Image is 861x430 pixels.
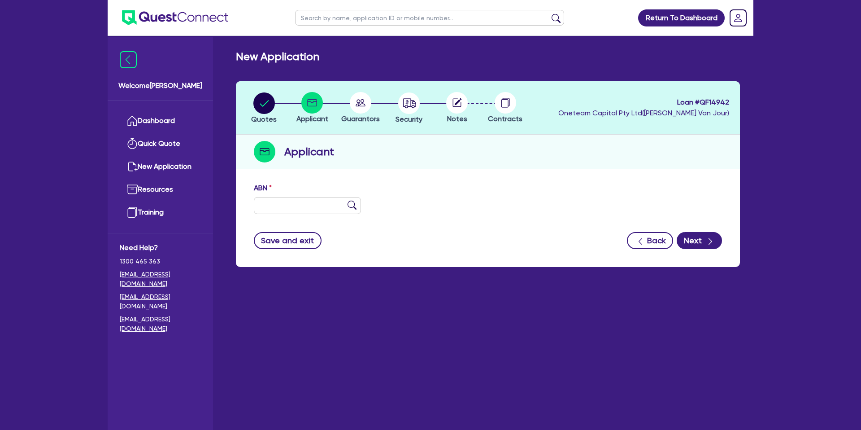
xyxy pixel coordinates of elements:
a: Dropdown toggle [726,6,750,30]
span: Need Help? [120,242,201,253]
span: Applicant [296,114,328,123]
h2: Applicant [284,144,334,160]
button: Quotes [251,92,277,125]
button: Save and exit [254,232,322,249]
span: Notes [447,114,467,123]
span: Contracts [488,114,522,123]
a: [EMAIL_ADDRESS][DOMAIN_NAME] [120,315,201,333]
label: ABN [254,183,272,193]
img: resources [127,184,138,195]
img: new-application [127,161,138,172]
img: quest-connect-logo-blue [122,10,228,25]
span: Welcome [PERSON_NAME] [118,80,202,91]
input: Search by name, application ID or mobile number... [295,10,564,26]
span: Quotes [251,115,277,123]
span: 1300 465 363 [120,257,201,266]
a: Dashboard [120,110,201,132]
span: Oneteam Capital Pty Ltd ( [PERSON_NAME] Van Jour ) [558,109,729,117]
a: [EMAIL_ADDRESS][DOMAIN_NAME] [120,292,201,311]
button: Back [627,232,673,249]
a: Quick Quote [120,132,201,155]
img: icon-menu-close [120,51,137,68]
button: Next [677,232,722,249]
img: abn-lookup icon [348,201,357,210]
a: Resources [120,178,201,201]
span: Loan # QF14942 [558,97,729,108]
a: New Application [120,155,201,178]
button: Security [395,92,423,125]
a: [EMAIL_ADDRESS][DOMAIN_NAME] [120,270,201,289]
h2: New Application [236,50,319,63]
a: Return To Dashboard [638,9,725,26]
span: Security [396,115,422,123]
img: step-icon [254,141,275,162]
img: quick-quote [127,138,138,149]
a: Training [120,201,201,224]
img: training [127,207,138,218]
span: Guarantors [341,114,380,123]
